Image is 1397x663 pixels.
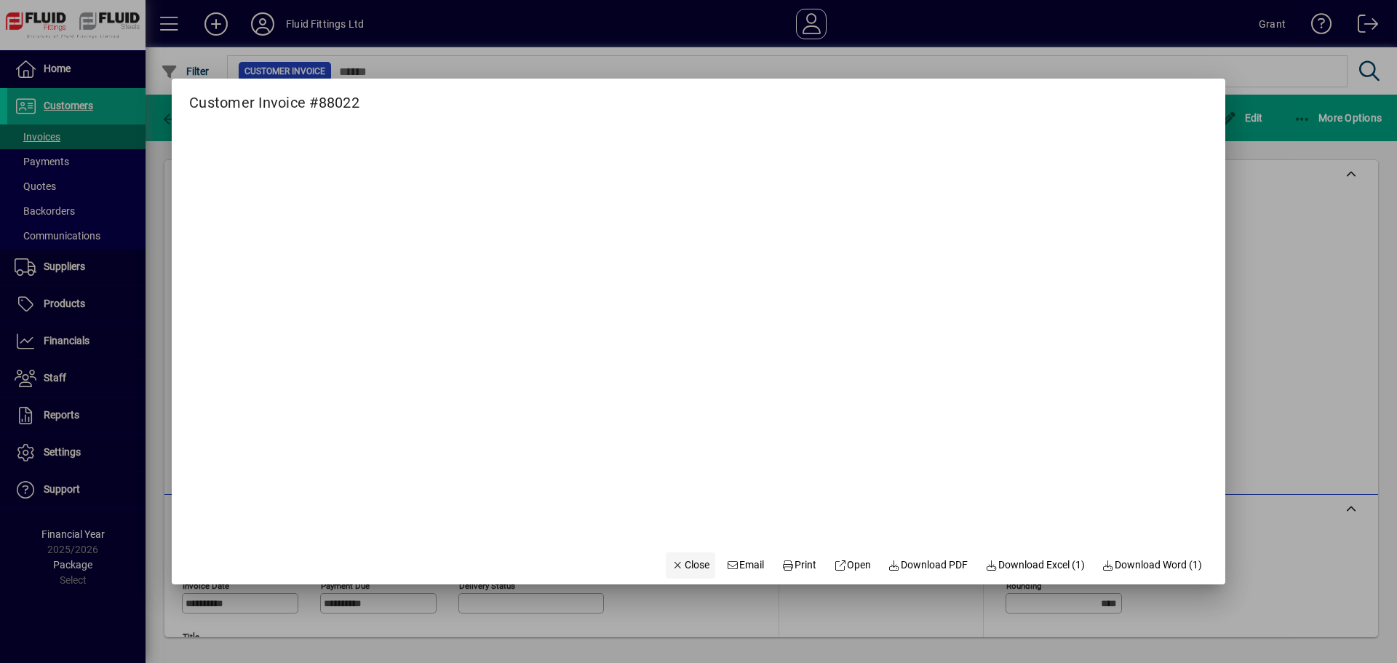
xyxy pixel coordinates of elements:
button: Close [666,552,715,579]
button: Print [776,552,822,579]
span: Close [672,557,709,573]
button: Download Excel (1) [979,552,1091,579]
button: Email [721,552,771,579]
span: Email [727,557,765,573]
a: Open [828,552,877,579]
span: Download Word (1) [1102,557,1203,573]
a: Download PDF [883,552,974,579]
span: Open [834,557,871,573]
span: Download PDF [888,557,968,573]
h2: Customer Invoice #88022 [172,79,377,114]
button: Download Word (1) [1096,552,1209,579]
span: Download Excel (1) [985,557,1085,573]
span: Print [781,557,816,573]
